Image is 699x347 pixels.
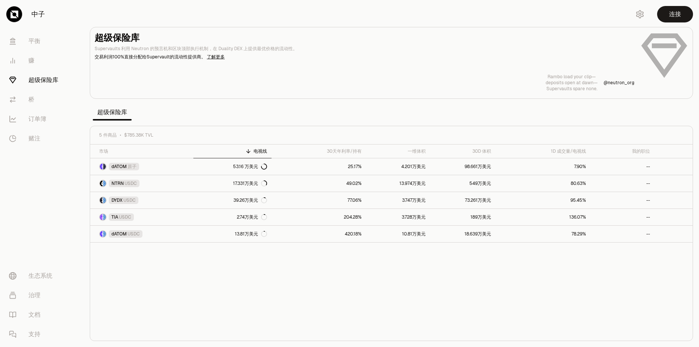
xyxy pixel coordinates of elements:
a: 98.661万美元 [430,158,496,175]
div: 市场 [99,148,189,154]
a: -- [591,158,654,175]
div: 30D 体积 [435,148,491,154]
a: 超级保险库 [3,70,81,90]
a: 订单簿 [3,109,81,129]
a: 7.90% [496,158,591,175]
a: 18.639万美元 [430,226,496,242]
img: USDC 徽标 [103,214,106,220]
span: USDC [119,214,131,220]
span: USDC [125,180,137,186]
a: TIA 徽标USDC 徽标TIAUSDC [90,209,193,225]
a: 77.06% [272,192,366,208]
img: USDC 徽标 [103,197,106,203]
span: 超级保险库 [93,105,132,120]
a: dATOM 徽标USDC 徽标dATOMUSDC [90,226,193,242]
p: Supervaults spare none. [546,86,598,92]
a: 4.201万美元 [366,158,430,175]
div: 一维体积 [371,148,426,154]
span: USDC [128,231,140,237]
p: 交易利润100%直接分配给Supervault的流动性提供商。 [95,54,634,60]
img: USDC 徽标 [103,231,106,237]
a: @neutron_org [604,80,634,86]
a: 13.81万美元 [193,226,272,242]
a: 49.02% [272,175,366,192]
a: 10.81万美元 [366,226,430,242]
span: dATOM [111,164,127,170]
a: 25.17% [272,158,366,175]
span: $785.38K TVL [124,132,153,138]
img: TIA 徽标 [100,214,102,220]
a: DYDX 徽标USDC 徽标DYDXUSDC [90,192,193,208]
img: NTRN 徽标 [100,180,102,186]
a: 赚 [3,51,81,70]
div: 39.26万美元 [233,197,267,203]
img: ATOM 徽标 [103,164,106,170]
a: -- [591,209,654,225]
span: 原子 [128,164,137,170]
a: -- [591,192,654,208]
span: NTRN [111,180,124,186]
a: 17.331万美元 [193,175,272,192]
div: 30天年利率/持有 [276,148,362,154]
span: dATOM [111,231,127,237]
span: TIA [111,214,118,220]
p: @ neutron_org [604,80,634,86]
div: 13.81万美元 [235,231,267,237]
a: 95.45% [496,192,591,208]
a: Rambo load your clip—deposits open at dawn—Supervaults spare none. [546,74,598,92]
a: 文档 [3,305,81,325]
div: 1D 成交量/电视线 [500,148,586,154]
img: USDC 徽标 [103,180,106,186]
a: 549万美元 [430,175,496,192]
span: 5 件商品 [99,132,117,138]
a: 2.74万美元 [193,209,272,225]
a: 420.18% [272,226,366,242]
a: 80.63% [496,175,591,192]
div: 电视线 [198,148,267,154]
p: Supervaults 利用 Neutron 的预言机和区块顶部执行机制，在 Duality DEX 上提供最优价格的流动性。 [95,45,634,52]
a: 136.07% [496,209,591,225]
div: 2.74万美元 [237,214,267,220]
a: 生态系统 [3,266,81,286]
p: Rambo load your clip— [546,74,598,80]
a: 治理 [3,286,81,305]
a: 3.747万美元 [366,192,430,208]
h2: 超级保险库 [95,32,634,44]
p: deposits open at dawn— [546,80,598,86]
img: DYDX 徽标 [100,197,102,203]
button: 连接 [657,6,693,22]
a: 桥 [3,90,81,109]
a: dATOM 徽标ATOM 徽标dATOM原子 [90,158,193,175]
img: dATOM 徽标 [100,231,102,237]
a: 了解更多 [207,54,225,60]
a: 78.29% [496,226,591,242]
a: 189万美元 [430,209,496,225]
a: 平衡 [3,31,81,51]
a: 赌注 [3,129,81,148]
a: NTRN 徽标USDC 徽标NTRNUSDC [90,175,193,192]
a: 204.28% [272,209,366,225]
a: 39.26万美元 [193,192,272,208]
a: -- [591,226,654,242]
span: DYDX [111,197,123,203]
a: 73.261万美元 [430,192,496,208]
a: 3.728万美元 [366,209,430,225]
div: 我的职位 [595,148,650,154]
a: 53.16 万美元 [193,158,272,175]
a: 支持 [3,325,81,344]
a: 13.974万美元 [366,175,430,192]
div: 17.331万美元 [233,180,267,186]
div: 53.16 万美元 [233,164,267,170]
span: USDC [123,197,136,203]
a: -- [591,175,654,192]
img: dATOM 徽标 [100,164,102,170]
